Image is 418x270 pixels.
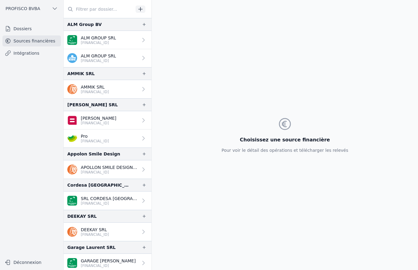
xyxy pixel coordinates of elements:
p: DEEKAY SRL [81,227,109,233]
a: AMMIK SRL [FINANCIAL_ID] [64,80,151,98]
p: [FINANCIAL_ID] [81,263,136,268]
a: Intégrations [2,48,61,59]
h3: Choisissez une source financière [222,136,348,144]
p: Pour voir le détail des opérations et télécharger les relevés [222,147,348,153]
div: ALM Group BV [67,21,102,28]
img: belfius.png [67,115,77,125]
p: [FINANCIAL_ID] [81,139,109,144]
img: crelan.png [67,133,77,143]
button: Déconnexion [2,257,61,267]
a: SRL CORDESA [GEOGRAPHIC_DATA] [FINANCIAL_ID] [64,192,151,210]
span: PROFISCO BVBA [6,5,40,12]
p: [FINANCIAL_ID] [81,232,109,237]
p: SRL CORDESA [GEOGRAPHIC_DATA] [81,195,138,202]
img: BNP_BE_BUSINESS_GEBABEBB.png [67,35,77,45]
div: [PERSON_NAME] SRL [67,101,118,108]
p: APOLLON SMILE DESIGN SRL [81,164,138,170]
img: kbc.png [67,53,77,63]
a: [PERSON_NAME] [FINANCIAL_ID] [64,111,151,130]
p: ALM GROUP SRL [81,53,116,59]
img: ing.png [67,165,77,174]
a: Dossiers [2,23,61,34]
div: Appolon Smile Design [67,150,120,158]
p: [FINANCIAL_ID] [81,58,116,63]
p: AMMIK SRL [81,84,109,90]
div: AMMIK SRL [67,70,95,77]
div: DEEKAY SRL [67,213,97,220]
a: Sources financières [2,35,61,46]
img: BNP_BE_BUSINESS_GEBABEBB.png [67,196,77,206]
p: [FINANCIAL_ID] [81,40,116,45]
input: Filtrer par dossier... [64,4,133,15]
img: BNP_BE_BUSINESS_GEBABEBB.png [67,258,77,268]
p: GARAGE [PERSON_NAME] [81,258,136,264]
img: ing.png [67,227,77,237]
a: Pro [FINANCIAL_ID] [64,130,151,148]
a: ALM GROUP SRL [FINANCIAL_ID] [64,49,151,67]
a: ALM GROUP SRL [FINANCIAL_ID] [64,31,151,49]
p: [FINANCIAL_ID] [81,89,109,94]
a: APOLLON SMILE DESIGN SRL [FINANCIAL_ID] [64,160,151,179]
div: Cordesa [GEOGRAPHIC_DATA] SRL [67,181,132,189]
button: PROFISCO BVBA [2,4,61,13]
p: [PERSON_NAME] [81,115,116,121]
div: Garage Laurent SRL [67,244,116,251]
p: [FINANCIAL_ID] [81,170,138,175]
img: ing.png [67,84,77,94]
p: [FINANCIAL_ID] [81,121,116,126]
p: Pro [81,133,109,139]
p: [FINANCIAL_ID] [81,201,138,206]
a: DEEKAY SRL [FINANCIAL_ID] [64,223,151,241]
p: ALM GROUP SRL [81,35,116,41]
